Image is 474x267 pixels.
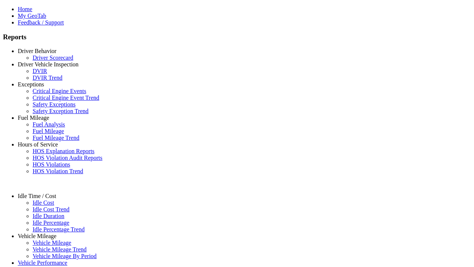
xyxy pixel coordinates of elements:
[33,161,70,168] a: HOS Violations
[33,206,70,212] a: Idle Cost Trend
[33,200,54,206] a: Idle Cost
[33,108,89,114] a: Safety Exception Trend
[18,233,56,239] a: Vehicle Mileage
[3,33,471,41] h3: Reports
[33,213,64,219] a: Idle Duration
[33,220,69,226] a: Idle Percentage
[33,253,97,259] a: Vehicle Mileage By Period
[18,6,32,12] a: Home
[33,95,99,101] a: Critical Engine Event Trend
[33,68,47,74] a: DVIR
[18,193,56,199] a: Idle Time / Cost
[33,121,65,128] a: Fuel Analysis
[33,88,86,94] a: Critical Engine Events
[33,240,71,246] a: Vehicle Mileage
[33,155,103,161] a: HOS Violation Audit Reports
[33,135,79,141] a: Fuel Mileage Trend
[33,226,84,233] a: Idle Percentage Trend
[33,55,73,61] a: Driver Scorecard
[18,48,56,54] a: Driver Behavior
[18,115,49,121] a: Fuel Mileage
[33,128,64,134] a: Fuel Mileage
[33,75,62,81] a: DVIR Trend
[33,101,76,108] a: Safety Exceptions
[33,148,94,154] a: HOS Explanation Reports
[33,246,87,253] a: Vehicle Mileage Trend
[18,141,58,148] a: Hours of Service
[33,168,83,174] a: HOS Violation Trend
[18,19,64,26] a: Feedback / Support
[18,13,46,19] a: My GeoTab
[18,61,79,67] a: Driver Vehicle Inspection
[18,260,67,266] a: Vehicle Performance
[18,81,44,88] a: Exceptions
